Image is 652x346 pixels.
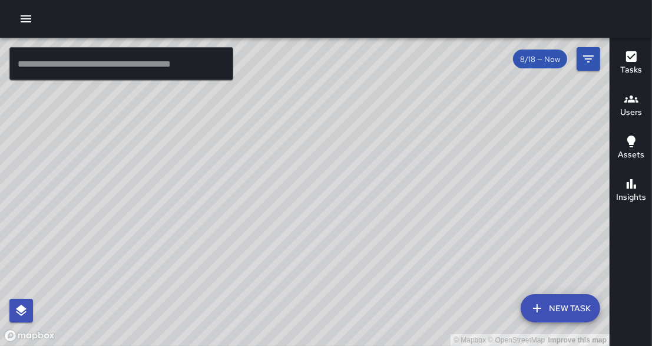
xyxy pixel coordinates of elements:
[610,127,652,170] button: Assets
[521,294,600,322] button: New Task
[616,191,646,204] h6: Insights
[610,42,652,85] button: Tasks
[610,85,652,127] button: Users
[513,54,567,64] span: 8/18 — Now
[620,106,642,119] h6: Users
[577,47,600,71] button: Filters
[620,64,642,77] h6: Tasks
[618,149,644,162] h6: Assets
[610,170,652,212] button: Insights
